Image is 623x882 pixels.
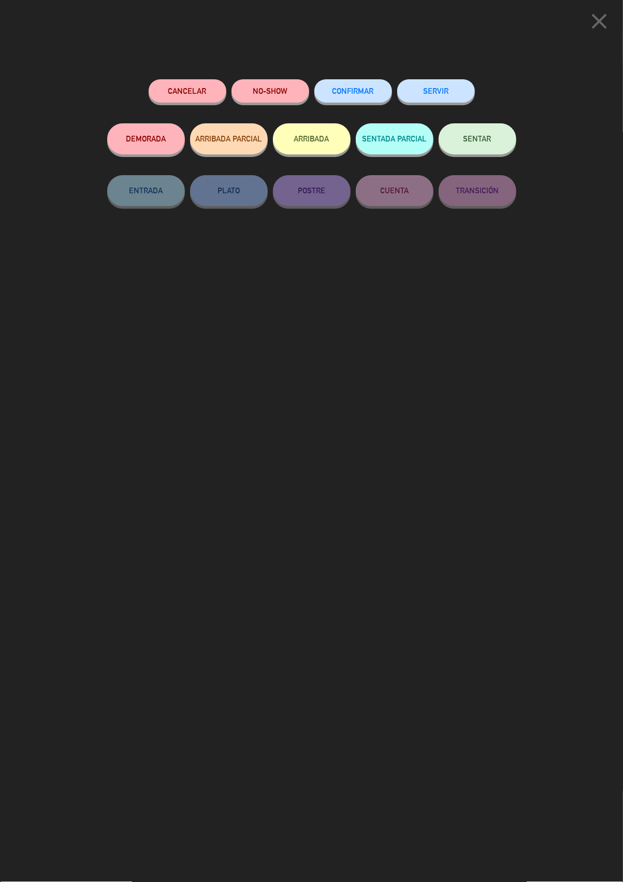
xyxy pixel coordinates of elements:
button: CUENTA [356,175,433,206]
button: DEMORADA [107,123,185,154]
button: ARRIBADA PARCIAL [190,123,268,154]
button: NO-SHOW [231,79,309,103]
button: SERVIR [397,79,475,103]
button: CONFIRMAR [314,79,392,103]
button: POSTRE [273,175,351,206]
button: SENTAR [439,123,516,154]
button: Cancelar [149,79,226,103]
button: SENTADA PARCIAL [356,123,433,154]
span: ARRIBADA PARCIAL [195,134,262,143]
i: close [586,8,612,34]
button: PLATO [190,175,268,206]
button: TRANSICIÓN [439,175,516,206]
button: close [583,8,615,38]
button: ENTRADA [107,175,185,206]
button: ARRIBADA [273,123,351,154]
span: SENTAR [463,134,491,143]
span: CONFIRMAR [332,87,374,95]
